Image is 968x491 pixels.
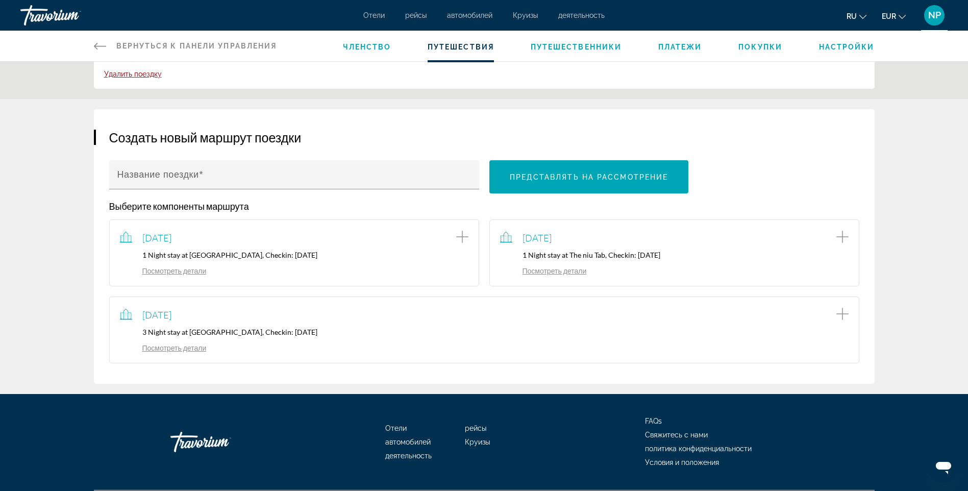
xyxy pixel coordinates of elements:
[836,307,849,323] button: Add item to trip
[738,43,782,51] a: Покупки
[120,266,207,275] a: Посмотреть детали
[363,11,385,19] a: Отели
[120,328,849,336] p: 3 Night stay at [GEOGRAPHIC_DATA], Checkin: [DATE]
[882,12,896,20] span: EUR
[120,343,207,352] a: Посмотреть детали
[558,11,605,19] a: деятельность
[104,70,162,78] span: Удалить поездку
[523,232,552,243] span: [DATE]
[447,11,492,19] a: автомобилей
[645,431,708,439] a: Свяжитесь с нами
[500,251,849,259] p: 1 Night stay at The niu Tab, Checkin: [DATE]
[658,43,702,51] a: Платежи
[531,43,622,51] a: Путешественники
[645,458,719,467] a: Условия и положения
[20,2,122,29] a: Travorium
[428,43,494,51] a: Путешествия
[928,10,941,20] span: NP
[385,438,431,446] a: автомобилей
[343,43,391,51] a: Членство
[109,201,859,212] p: Выберите компоненты маршрута
[385,452,432,460] a: деятельность
[847,9,866,23] button: Change language
[500,266,587,275] a: Посмотреть детали
[645,417,662,425] a: FAQs
[170,427,272,457] a: Travorium
[104,69,162,79] button: Удалить поездку
[489,160,689,193] button: Представлять на рассмотрение
[120,251,468,259] p: 1 Night stay at [GEOGRAPHIC_DATA], Checkin: [DATE]
[465,438,490,446] a: Круизы
[405,11,427,19] a: рейсы
[465,424,486,432] a: рейсы
[836,230,849,245] button: Add item to trip
[116,42,277,50] span: Вернуться к панели управления
[117,169,199,180] mat-label: Название поездки
[847,12,857,20] span: ru
[94,31,277,61] a: Вернуться к панели управления
[385,424,407,432] a: Отели
[510,173,668,181] span: Представлять на рассмотрение
[456,230,468,245] button: Add item to trip
[142,232,171,243] span: [DATE]
[142,309,171,321] span: [DATE]
[819,43,875,51] a: Настройки
[645,445,752,453] a: политика конфиденциальности
[882,9,906,23] button: Change currency
[109,130,859,145] h3: Создать новый маршрут поездки
[921,5,948,26] button: User Menu
[513,11,538,19] a: Круизы
[927,450,960,483] iframe: Schaltfläche zum Öffnen des Messaging-Fensters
